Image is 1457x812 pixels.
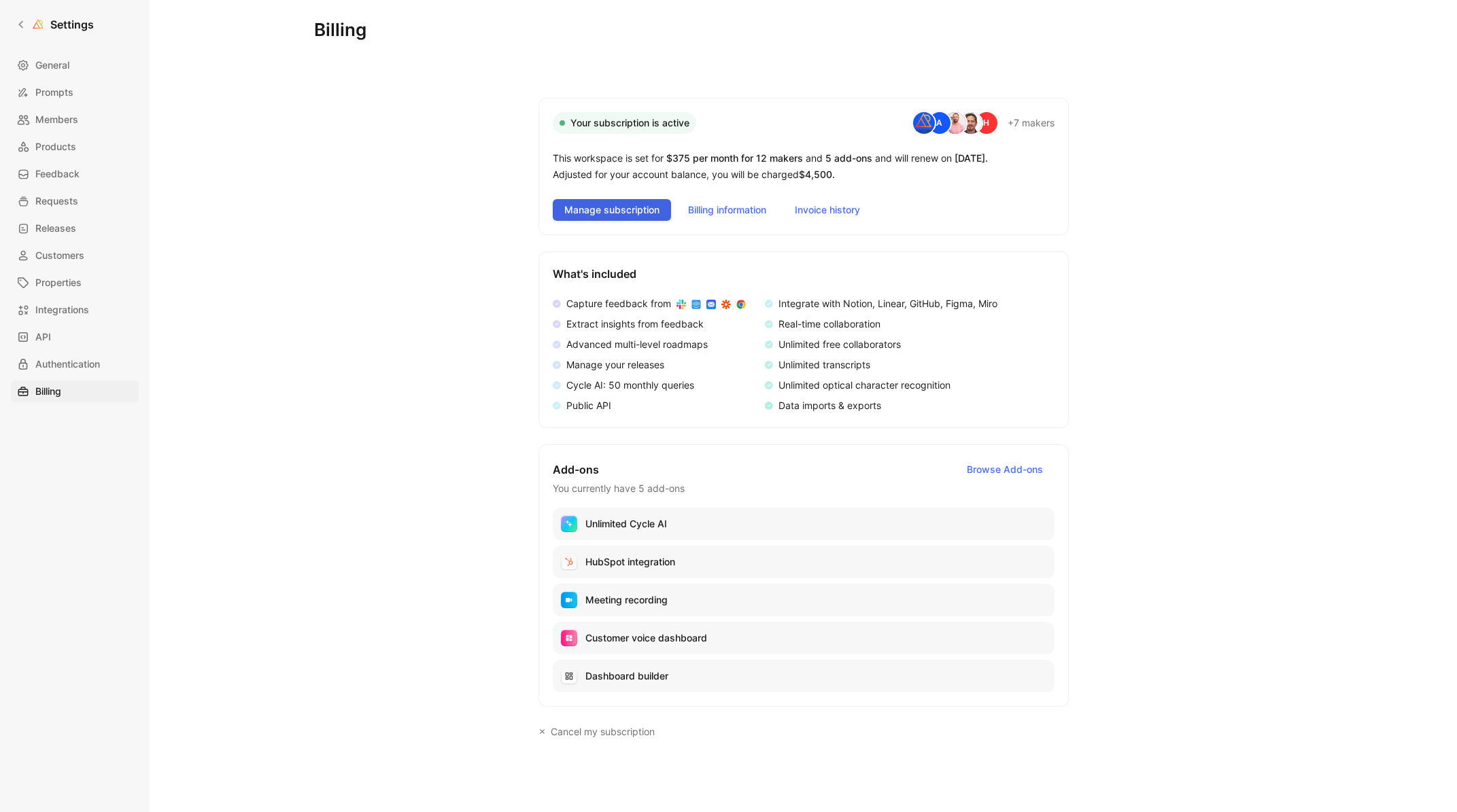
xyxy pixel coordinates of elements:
[314,22,1293,38] h1: Billing
[553,459,1055,480] h2: Add-ons
[566,316,704,332] div: Extract insights from feedback
[35,329,51,345] span: API
[11,245,139,266] a: Customers
[35,275,82,291] span: Properties
[553,150,1055,183] div: This workspace is set for and and will renew on Adjusted for your account balance, you will be ch...
[566,377,694,393] div: Cycle AI: 50 monthly queries
[11,54,139,76] a: General
[566,398,611,414] div: Public API
[960,112,982,134] img: avatar
[11,326,139,348] a: API
[35,57,69,73] span: General
[11,381,139,402] a: Billing
[967,461,1043,478] span: Browse Add-ons
[11,11,99,38] a: Settings
[778,316,880,332] div: Real-time collaboration
[976,112,997,134] div: H
[778,357,870,373] div: Unlimited transcripts
[778,377,950,393] div: Unlimited optical character recognition
[566,357,664,373] div: Manage your releases
[35,166,80,182] span: Feedback
[553,199,671,221] button: Manage subscription
[11,299,139,321] a: Integrations
[11,136,139,158] a: Products
[955,152,988,164] span: [DATE] .
[50,16,94,33] h1: Settings
[585,630,707,646] p: Customer voice dashboard
[688,202,766,218] span: Billing information
[1008,115,1055,131] div: +7 makers
[35,139,76,155] span: Products
[799,169,835,180] span: $4,500 .
[676,199,778,221] button: Billing information
[585,554,675,570] p: HubSpot integration
[538,723,1069,741] button: Cancel my subscription
[35,383,61,400] span: Billing
[35,356,100,372] span: Authentication
[566,336,708,353] div: Advanced multi-level roadmaps
[783,199,872,221] button: Invoice history
[11,272,139,294] a: Properties
[35,84,73,101] span: Prompts
[35,247,84,264] span: Customers
[553,112,696,134] div: Your subscription is active
[551,724,1067,740] span: Cancel my subscription
[35,220,76,236] span: Releases
[795,202,860,218] span: Invoice history
[585,592,668,608] p: Meeting recording
[11,163,139,185] a: Feedback
[566,298,671,309] span: Capture feedback from
[585,668,668,684] p: Dashboard builder
[825,152,872,164] span: 5 add-ons
[11,82,139,103] a: Prompts
[666,152,803,164] span: $375 per month for 12 makers
[913,112,935,134] img: avatar
[11,217,139,239] a: Releases
[11,190,139,212] a: Requests
[778,296,997,312] div: Integrate with Notion, Linear, GitHub, Figma, Miro
[778,336,901,353] div: Unlimited free collaborators
[35,302,89,318] span: Integrations
[585,516,667,532] p: Unlimited Cycle AI
[553,480,1055,497] h3: You currently have 5 add-ons
[553,266,1055,282] h2: What's included
[11,353,139,375] a: Authentication
[35,111,78,128] span: Members
[929,112,950,134] div: A
[35,193,78,209] span: Requests
[11,109,139,130] a: Members
[778,398,881,414] div: Data imports & exports
[564,202,659,218] span: Manage subscription
[955,459,1055,480] button: Browse Add-ons
[944,112,966,134] img: avatar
